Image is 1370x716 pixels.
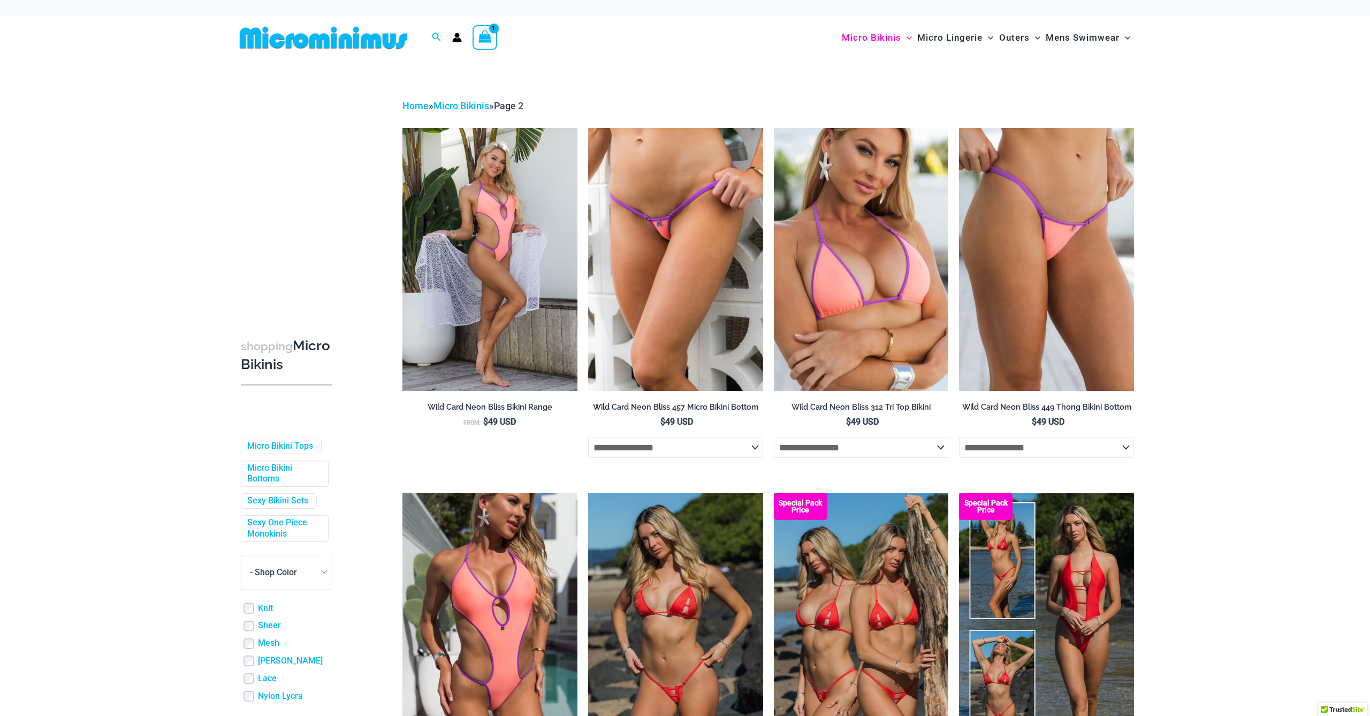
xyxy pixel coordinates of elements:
[901,24,912,51] span: Menu Toggle
[959,500,1013,514] b: Special Pack Price
[588,402,763,416] a: Wild Card Neon Bliss 457 Micro Bikini Bottom
[452,33,462,42] a: Account icon link
[402,128,577,390] img: Wild Card Neon Bliss 312 Top 01
[250,567,297,577] span: - Shop Color
[1046,24,1120,51] span: Mens Swimwear
[494,100,523,111] span: Page 2
[402,100,523,111] span: » »
[846,417,851,427] span: $
[915,21,996,54] a: Micro LingerieMenu ToggleMenu Toggle
[959,402,1134,412] h2: Wild Card Neon Bliss 449 Thong Bikini Bottom
[258,691,303,702] a: Nylon Lycra
[402,128,577,390] a: Wild Card Neon Bliss 312 Top 01Wild Card Neon Bliss 819 One Piece St Martin 5996 Sarong 04Wild Ca...
[660,417,693,427] bdi: 49 USD
[432,31,442,44] a: Search icon link
[1120,24,1130,51] span: Menu Toggle
[774,402,949,412] h2: Wild Card Neon Bliss 312 Tri Top Bikini
[660,417,665,427] span: $
[774,128,949,390] img: Wild Card Neon Bliss 312 Top 03
[983,24,993,51] span: Menu Toggle
[235,26,412,50] img: MM SHOP LOGO FLAT
[258,673,277,684] a: Lace
[463,419,481,426] span: From:
[483,417,516,427] bdi: 49 USD
[483,417,488,427] span: $
[588,128,763,390] a: Wild Card Neon Bliss 312 Top 457 Micro 04Wild Card Neon Bliss 312 Top 457 Micro 05Wild Card Neon ...
[241,555,332,590] span: - Shop Color
[1043,21,1133,54] a: Mens SwimwearMenu ToggleMenu Toggle
[999,24,1030,51] span: Outers
[258,620,281,631] a: Sheer
[247,517,320,540] a: Sexy One Piece Monokinis
[1030,24,1040,51] span: Menu Toggle
[846,417,879,427] bdi: 49 USD
[959,402,1134,416] a: Wild Card Neon Bliss 449 Thong Bikini Bottom
[838,20,1135,56] nav: Site Navigation
[402,402,577,416] a: Wild Card Neon Bliss Bikini Range
[842,24,901,51] span: Micro Bikinis
[959,128,1134,390] a: Wild Card Neon Bliss 449 Thong 01Wild Card Neon Bliss 449 Thong 02Wild Card Neon Bliss 449 Thong 02
[402,402,577,412] h2: Wild Card Neon Bliss Bikini Range
[247,463,320,485] a: Micro Bikini Bottoms
[247,495,308,507] a: Sexy Bikini Sets
[774,402,949,416] a: Wild Card Neon Bliss 312 Tri Top Bikini
[1032,417,1037,427] span: $
[247,441,313,452] a: Micro Bikini Tops
[839,21,915,54] a: Micro BikinisMenu ToggleMenu Toggle
[996,21,1043,54] a: OutersMenu ToggleMenu Toggle
[959,128,1134,390] img: Wild Card Neon Bliss 449 Thong 01
[241,340,293,353] span: shopping
[241,89,337,304] iframe: TrustedSite Certified
[258,638,279,649] a: Mesh
[473,25,497,50] a: View Shopping Cart, 1 items
[258,603,273,614] a: Knit
[774,128,949,390] a: Wild Card Neon Bliss 312 Top 03Wild Card Neon Bliss 312 Top 457 Micro 02Wild Card Neon Bliss 312 ...
[258,655,323,667] a: [PERSON_NAME]
[1032,417,1064,427] bdi: 49 USD
[402,100,429,111] a: Home
[241,555,332,590] span: - Shop Color
[774,500,827,514] b: Special Pack Price
[588,128,763,390] img: Wild Card Neon Bliss 312 Top 457 Micro 04
[433,100,489,111] a: Micro Bikinis
[241,337,332,374] h3: Micro Bikinis
[588,402,763,412] h2: Wild Card Neon Bliss 457 Micro Bikini Bottom
[917,24,983,51] span: Micro Lingerie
